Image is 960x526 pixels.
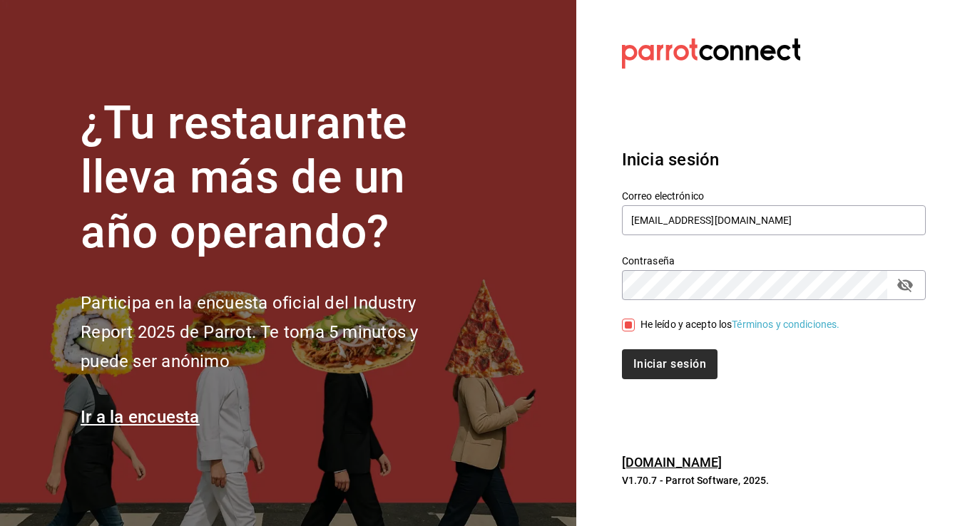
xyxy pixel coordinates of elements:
[622,349,718,379] button: Iniciar sesión
[622,473,926,488] p: V1.70.7 - Parrot Software, 2025.
[81,407,200,427] a: Ir a la encuesta
[893,273,917,297] button: passwordField
[81,96,466,260] h1: ¿Tu restaurante lleva más de un año operando?
[622,455,722,470] a: [DOMAIN_NAME]
[732,319,839,330] a: Términos y condiciones.
[622,190,926,200] label: Correo electrónico
[622,255,926,265] label: Contraseña
[81,289,466,376] h2: Participa en la encuesta oficial del Industry Report 2025 de Parrot. Te toma 5 minutos y puede se...
[622,205,926,235] input: Ingresa tu correo electrónico
[622,147,926,172] h3: Inicia sesión
[640,317,840,332] div: He leído y acepto los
